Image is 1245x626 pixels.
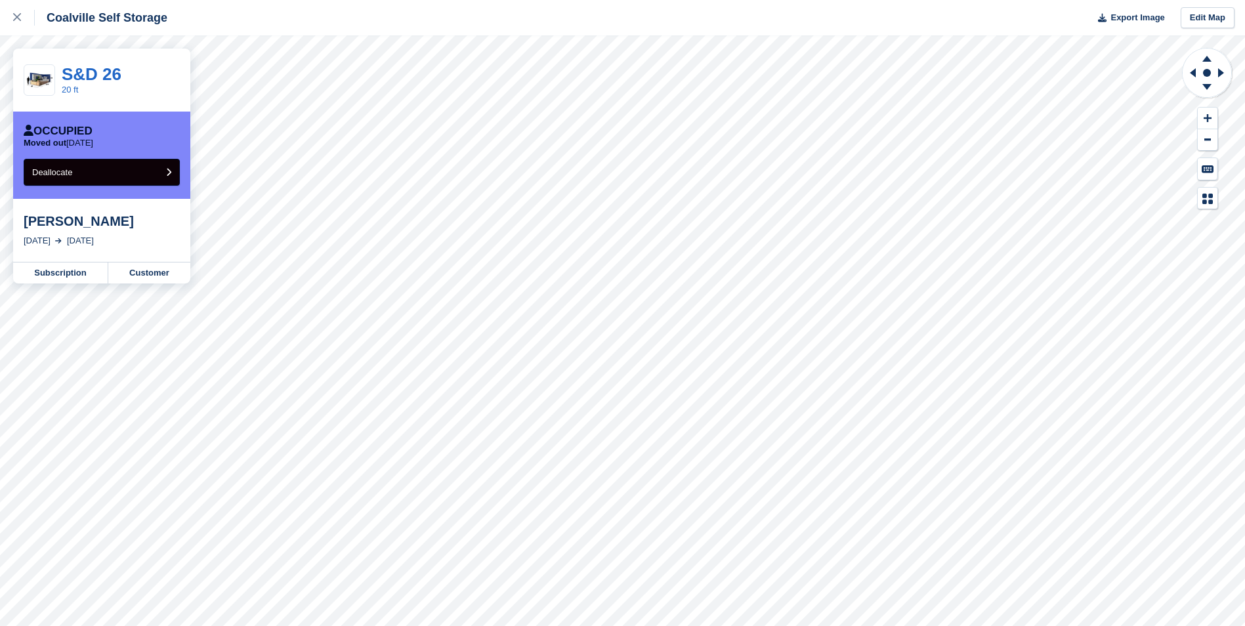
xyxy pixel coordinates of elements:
div: Occupied [24,125,93,138]
div: Coalville Self Storage [35,10,167,26]
span: Export Image [1110,11,1164,24]
button: Map Legend [1198,188,1217,209]
button: Deallocate [24,159,180,186]
div: [DATE] [24,234,51,247]
a: Subscription [13,262,108,283]
a: 20 ft [62,85,78,94]
a: S&D 26 [62,64,121,84]
img: 20-ft-container.jpg [24,69,54,92]
a: Customer [108,262,190,283]
a: Edit Map [1181,7,1234,29]
div: [DATE] [67,234,94,247]
span: Moved out [24,138,66,148]
button: Zoom Out [1198,129,1217,151]
button: Export Image [1090,7,1165,29]
button: Keyboard Shortcuts [1198,158,1217,180]
span: Deallocate [32,167,72,177]
p: [DATE] [24,138,93,148]
img: arrow-right-light-icn-cde0832a797a2874e46488d9cf13f60e5c3a73dbe684e267c42b8395dfbc2abf.svg [55,238,62,243]
div: [PERSON_NAME] [24,213,180,229]
button: Zoom In [1198,108,1217,129]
